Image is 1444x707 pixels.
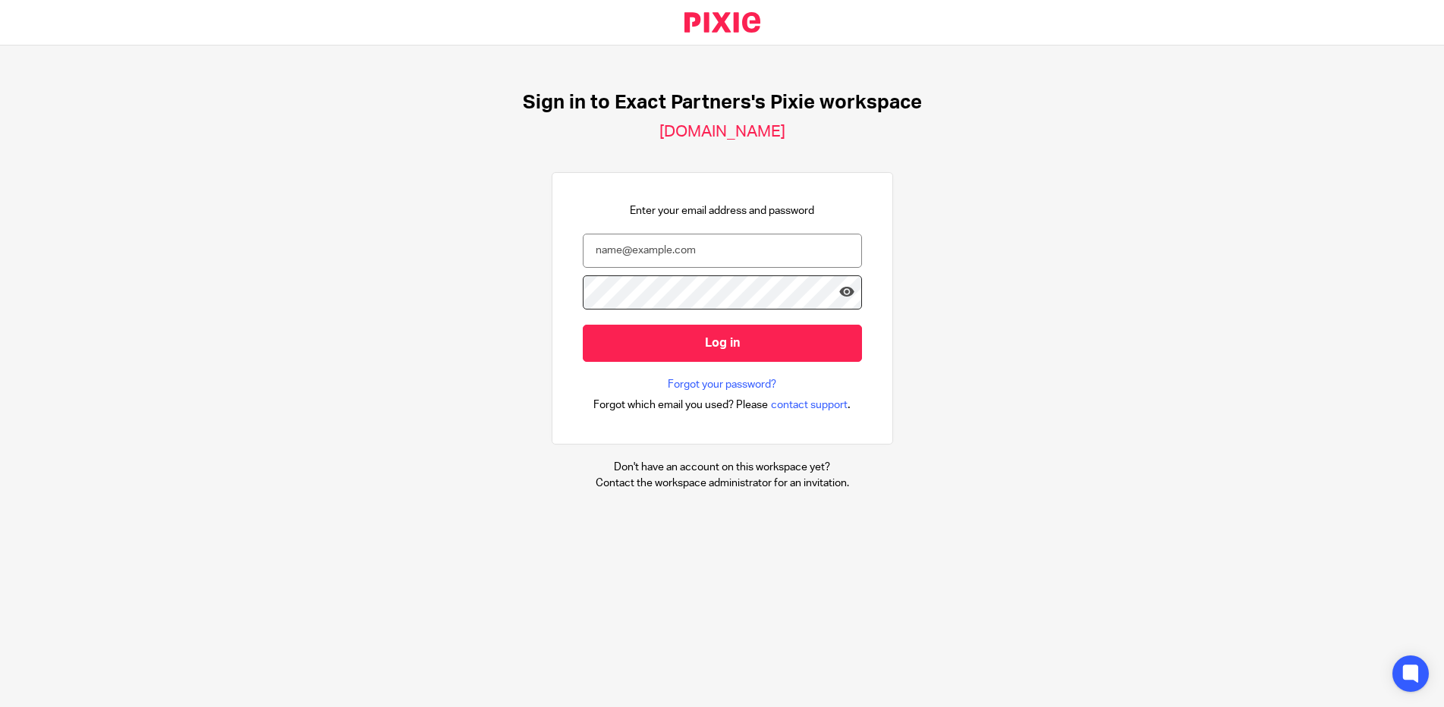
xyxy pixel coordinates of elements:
[593,396,851,413] div: .
[583,325,862,362] input: Log in
[668,377,776,392] a: Forgot your password?
[596,476,849,491] p: Contact the workspace administrator for an invitation.
[771,397,848,413] span: contact support
[659,122,785,142] h2: [DOMAIN_NAME]
[583,234,862,268] input: name@example.com
[523,91,922,115] h1: Sign in to Exact Partners's Pixie workspace
[593,397,768,413] span: Forgot which email you used? Please
[630,203,814,218] p: Enter your email address and password
[596,460,849,475] p: Don't have an account on this workspace yet?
